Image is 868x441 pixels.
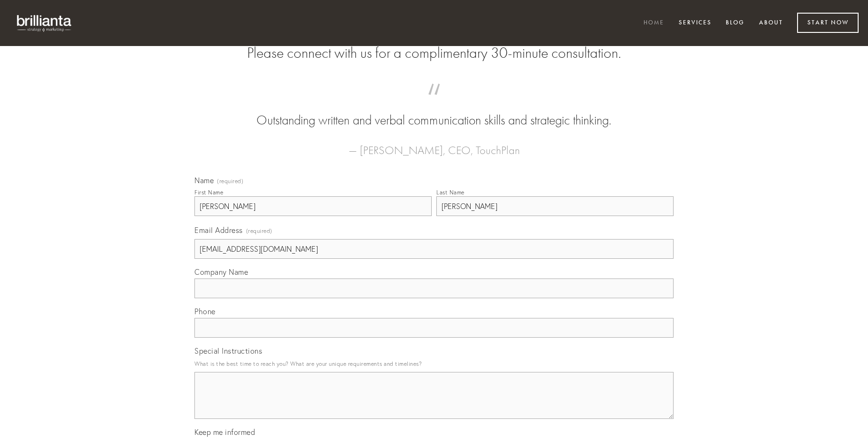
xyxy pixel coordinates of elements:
[209,130,659,160] figcaption: — [PERSON_NAME], CEO, TouchPlan
[209,93,659,130] blockquote: Outstanding written and verbal communication skills and strategic thinking.
[194,225,243,235] span: Email Address
[217,178,243,184] span: (required)
[9,9,80,37] img: brillianta - research, strategy, marketing
[436,189,465,196] div: Last Name
[637,15,670,31] a: Home
[753,15,789,31] a: About
[194,346,262,356] span: Special Instructions
[797,13,859,33] a: Start Now
[194,357,674,370] p: What is the best time to reach you? What are your unique requirements and timelines?
[194,427,255,437] span: Keep me informed
[194,176,214,185] span: Name
[194,189,223,196] div: First Name
[194,44,674,62] h2: Please connect with us for a complimentary 30-minute consultation.
[246,224,272,237] span: (required)
[194,267,248,277] span: Company Name
[673,15,718,31] a: Services
[209,93,659,111] span: “
[194,307,216,316] span: Phone
[720,15,751,31] a: Blog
